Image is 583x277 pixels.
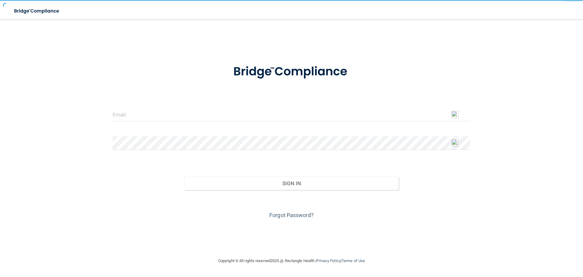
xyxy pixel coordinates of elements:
[452,111,459,118] img: npw-badge-icon-locked.svg
[221,56,362,88] img: bridge_compliance_login_screen.278c3ca4.svg
[113,108,470,121] input: Email
[269,212,314,218] a: Forgot Password?
[9,5,65,17] img: bridge_compliance_login_screen.278c3ca4.svg
[452,139,459,147] img: npw-badge-icon-locked.svg
[181,251,402,271] div: Copyright © All rights reserved 2025 @ Rectangle Health | |
[316,258,340,263] a: Privacy Policy
[342,258,365,263] a: Terms of Use
[184,177,399,190] button: Sign In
